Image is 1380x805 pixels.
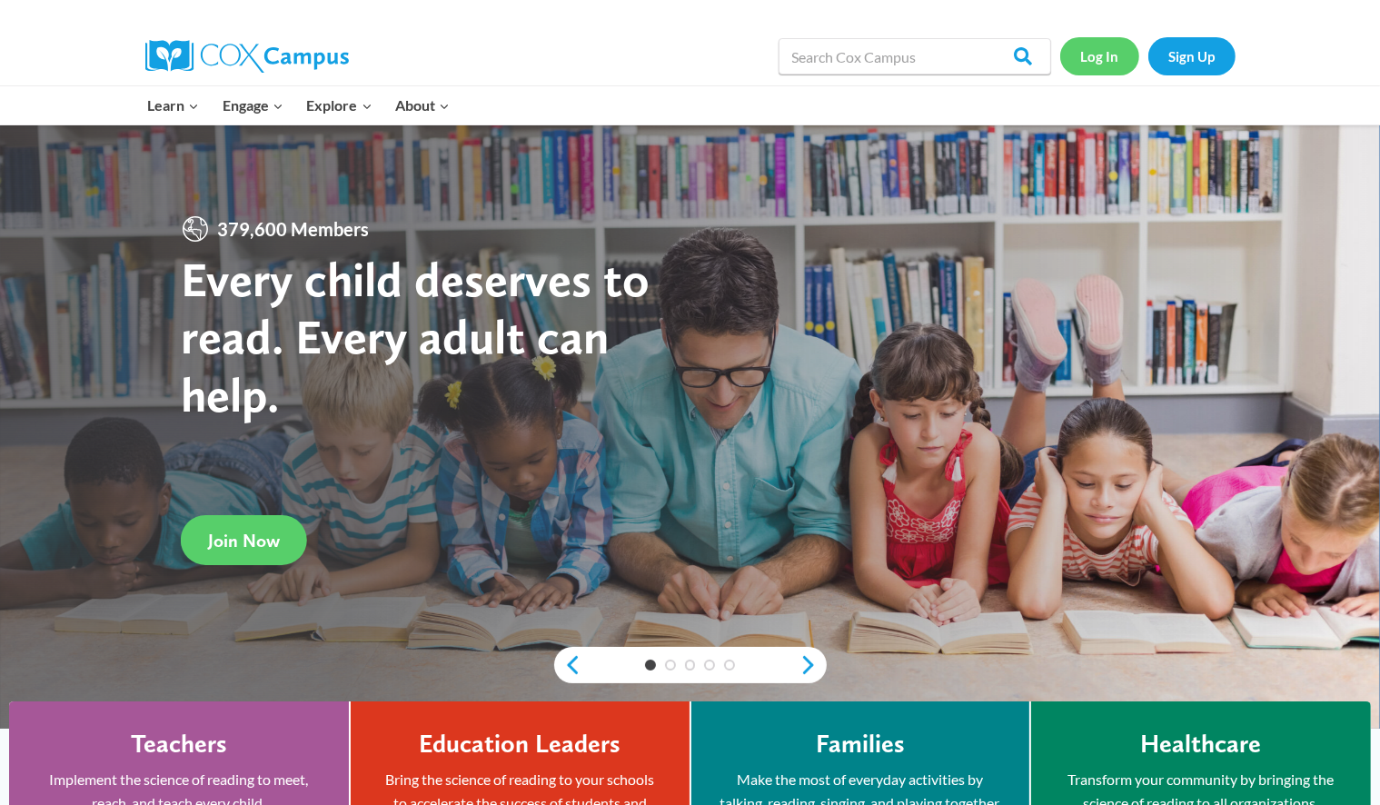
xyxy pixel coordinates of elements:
[208,530,280,552] span: Join Now
[799,654,827,676] a: next
[645,660,656,671] a: 1
[181,250,650,423] strong: Every child deserves to read. Every adult can help.
[685,660,696,671] a: 3
[779,38,1051,75] input: Search Cox Campus
[136,86,212,124] button: Child menu of Learn
[419,729,621,760] h4: Education Leaders
[210,214,376,243] span: 379,600 Members
[816,729,905,760] h4: Families
[554,647,827,683] div: content slider buttons
[1148,37,1236,75] a: Sign Up
[181,515,307,565] a: Join Now
[724,660,735,671] a: 5
[145,40,349,73] img: Cox Campus
[383,86,462,124] button: Child menu of About
[295,86,384,124] button: Child menu of Explore
[665,660,676,671] a: 2
[136,86,462,124] nav: Primary Navigation
[554,654,581,676] a: previous
[131,729,227,760] h4: Teachers
[704,660,715,671] a: 4
[1060,37,1139,75] a: Log In
[1060,37,1236,75] nav: Secondary Navigation
[211,86,295,124] button: Child menu of Engage
[1141,729,1262,760] h4: Healthcare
